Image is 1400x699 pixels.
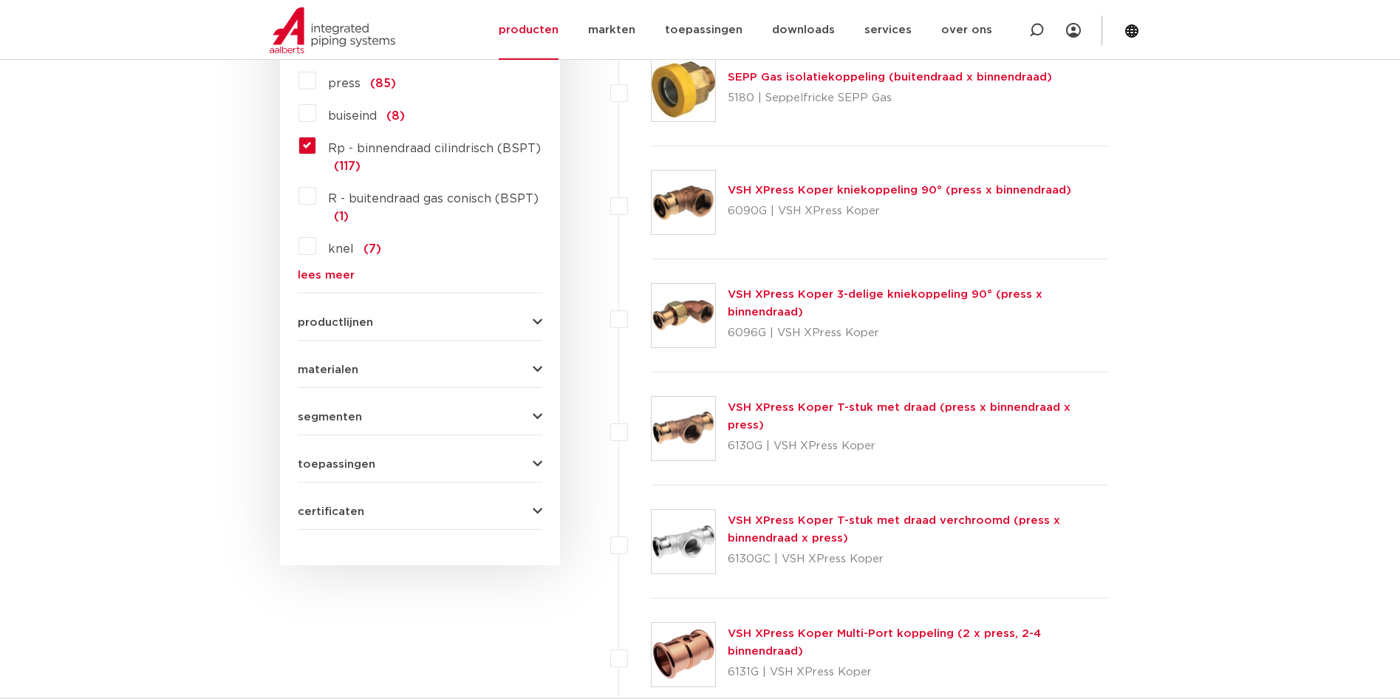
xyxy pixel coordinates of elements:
img: Thumbnail for VSH XPress Koper kniekoppeling 90° (press x binnendraad) [652,171,715,234]
button: toepassingen [298,459,542,470]
a: VSH XPress Koper 3-delige kniekoppeling 90° (press x binnendraad) [728,289,1042,318]
span: (7) [363,243,381,255]
img: Thumbnail for VSH XPress Koper T-stuk met draad (press x binnendraad x press) [652,397,715,460]
a: VSH XPress Koper kniekoppeling 90° (press x binnendraad) [728,185,1071,196]
span: knel [328,243,354,255]
span: buiseind [328,110,377,122]
span: (8) [386,110,405,122]
button: segmenten [298,412,542,423]
p: 6130G | VSH XPress Koper [728,434,1110,458]
img: Thumbnail for SEPP Gas isolatiekoppeling (buitendraad x binnendraad) [652,58,715,121]
a: SEPP Gas isolatiekoppeling (buitendraad x binnendraad) [728,72,1052,83]
img: Thumbnail for VSH XPress Koper Multi-Port koppeling (2 x press, 2-4 binnendraad) [652,623,715,686]
p: 5180 | Seppelfricke SEPP Gas [728,86,1052,110]
button: productlijnen [298,317,542,328]
p: 6096G | VSH XPress Koper [728,321,1110,345]
span: R - buitendraad gas conisch (BSPT) [328,193,539,205]
span: materialen [298,364,358,375]
a: VSH XPress Koper T-stuk met draad (press x binnendraad x press) [728,402,1071,431]
span: certificaten [298,506,364,517]
span: press [328,78,361,89]
span: (117) [334,160,361,172]
p: 6130GC | VSH XPress Koper [728,548,1110,571]
img: Thumbnail for VSH XPress Koper T-stuk met draad verchroomd (press x binnendraad x press) [652,510,715,573]
p: 6090G | VSH XPress Koper [728,200,1071,223]
button: certificaten [298,506,542,517]
span: Rp - binnendraad cilindrisch (BSPT) [328,143,541,154]
button: materialen [298,364,542,375]
p: 6131G | VSH XPress Koper [728,661,1110,684]
img: Thumbnail for VSH XPress Koper 3-delige kniekoppeling 90° (press x binnendraad) [652,284,715,347]
span: (1) [334,211,349,222]
a: VSH XPress Koper Multi-Port koppeling (2 x press, 2-4 binnendraad) [728,628,1041,657]
a: VSH XPress Koper T-stuk met draad verchroomd (press x binnendraad x press) [728,515,1060,544]
span: segmenten [298,412,362,423]
span: (85) [370,78,396,89]
span: toepassingen [298,459,375,470]
a: lees meer [298,270,542,281]
span: productlijnen [298,317,373,328]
